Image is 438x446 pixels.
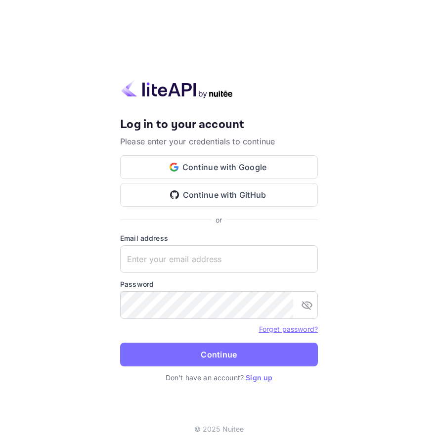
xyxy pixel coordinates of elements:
img: liteapi [120,79,234,98]
label: Email address [120,233,318,243]
p: © 2025 Nuitee [194,424,244,434]
a: Forget password? [259,325,318,333]
p: Don't have an account? [120,372,318,383]
h4: Log in to your account [120,117,318,132]
button: toggle password visibility [297,295,317,315]
button: Continue [120,343,318,366]
a: Forget password? [259,324,318,334]
input: Enter your email address [120,245,318,273]
button: Continue with GitHub [120,183,318,207]
p: or [216,215,222,225]
p: Please enter your credentials to continue [120,135,318,147]
a: Sign up [246,373,272,382]
button: Continue with Google [120,155,318,179]
label: Password [120,279,318,289]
